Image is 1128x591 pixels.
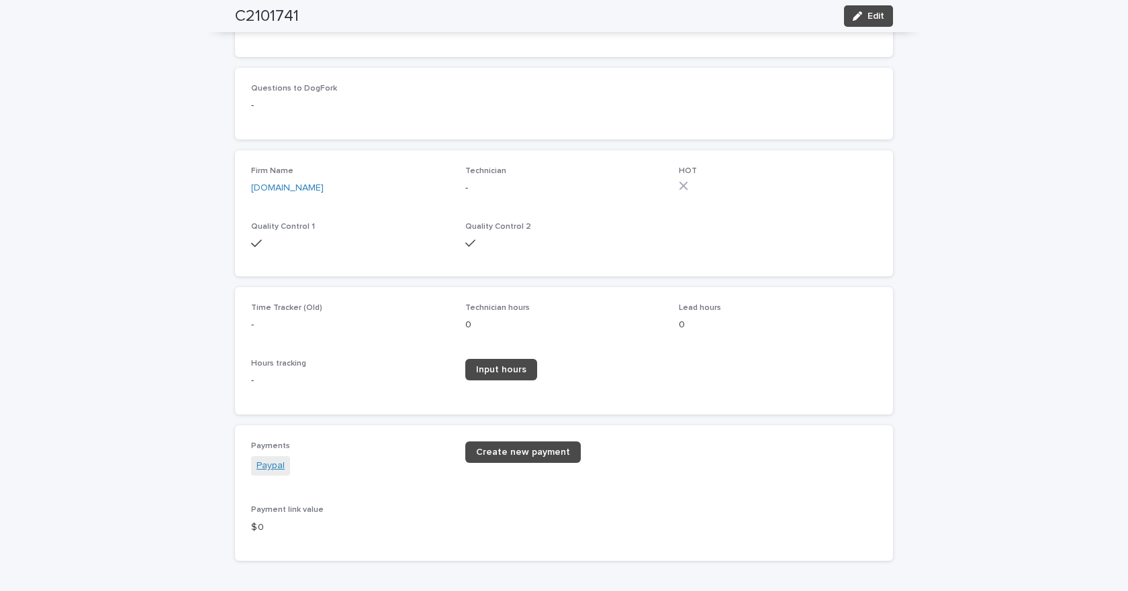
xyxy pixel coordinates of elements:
[679,318,877,332] p: 0
[465,223,531,231] span: Quality Control 2
[844,5,893,27] button: Edit
[251,181,324,195] a: [DOMAIN_NAME]
[256,459,285,473] a: Paypal
[251,521,449,535] p: $ 0
[251,318,449,332] p: -
[867,11,884,21] span: Edit
[251,99,877,113] p: -
[679,167,697,175] span: HOT
[251,374,449,388] p: -
[251,506,324,514] span: Payment link value
[465,441,581,463] a: Create new payment
[476,365,526,374] span: Input hours
[251,85,337,93] span: Questions to DogFork
[251,304,322,312] span: Time Tracker (Old)
[476,447,570,457] span: Create new payment
[465,359,537,380] a: Input hours
[251,223,315,231] span: Quality Control 1
[251,360,306,368] span: Hours tracking
[679,304,721,312] span: Lead hours
[465,304,530,312] span: Technician hours
[235,7,299,26] h2: C2101741
[251,442,290,450] span: Payments
[465,167,506,175] span: Technician
[465,181,663,195] p: -
[465,318,663,332] p: 0
[251,167,293,175] span: Firm Name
